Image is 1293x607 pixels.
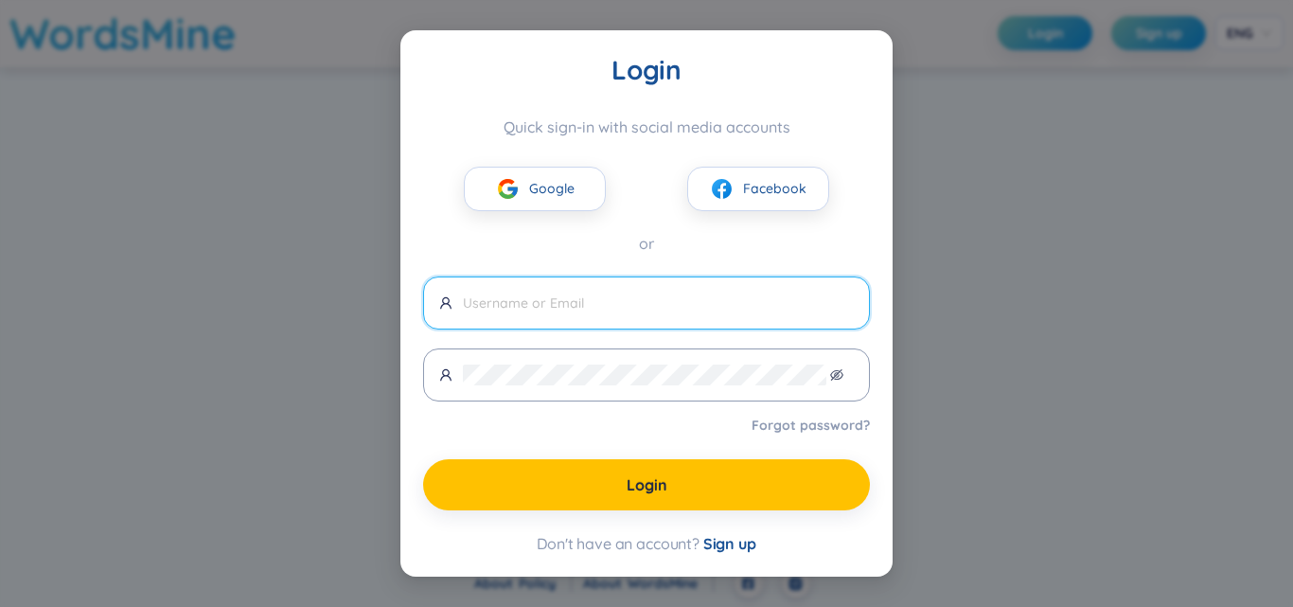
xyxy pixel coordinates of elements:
[439,368,452,382] span: user
[463,293,854,313] input: Username or Email
[830,368,843,382] span: eye-invisible
[439,296,452,310] span: user
[423,117,870,136] div: Quick sign-in with social media accounts
[423,53,870,87] div: Login
[423,533,870,554] div: Don't have an account?
[687,167,829,211] button: facebookFacebook
[529,178,575,199] span: Google
[423,459,870,510] button: Login
[710,177,734,201] img: facebook
[423,232,870,256] div: or
[752,416,870,435] a: Forgot password?
[496,177,520,201] img: google
[743,178,806,199] span: Facebook
[627,474,667,495] span: Login
[464,167,606,211] button: googleGoogle
[703,534,756,553] span: Sign up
